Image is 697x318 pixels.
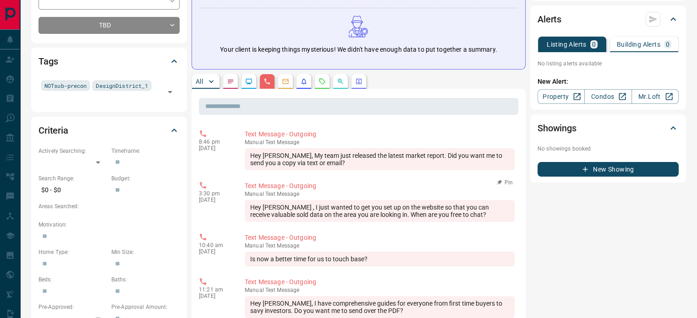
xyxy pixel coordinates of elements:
p: Pre-Approval Amount: [111,303,180,311]
p: 0 [592,41,596,48]
div: Tags [38,50,180,72]
svg: Notes [227,78,234,85]
p: 11:21 am [199,286,231,293]
span: NOTsub-precon [44,81,87,90]
div: TBD [38,17,180,34]
p: Budget: [111,174,180,183]
div: Hey [PERSON_NAME], My team just released the latest market report. Did you want me to send you a ... [245,148,515,170]
h2: Tags [38,54,58,69]
p: [DATE] [199,293,231,299]
p: Text Message [245,287,515,293]
p: Text Message - Outgoing [245,181,515,191]
button: Pin [492,178,518,187]
span: manual [245,287,264,293]
p: Text Message - Outgoing [245,277,515,287]
p: Building Alerts [617,41,660,48]
svg: Emails [282,78,289,85]
p: Text Message [245,243,515,249]
p: Text Message [245,139,515,146]
p: Baths: [111,275,180,284]
p: Min Size: [111,248,180,256]
p: Search Range: [38,174,107,183]
p: Areas Searched: [38,202,180,210]
p: Listing Alerts [547,41,587,48]
svg: Calls [263,78,271,85]
p: 8:46 pm [199,139,231,145]
p: Timeframe: [111,147,180,155]
p: Your client is keeping things mysterious! We didn't have enough data to put together a summary. [220,45,497,54]
div: Is now a better time for us to touch base? [245,252,515,266]
p: [DATE] [199,248,231,255]
p: Actively Searching: [38,147,107,155]
p: Beds: [38,275,107,284]
p: No showings booked [538,145,679,153]
p: Motivation: [38,221,180,229]
span: DesignDistrict_1 [96,81,148,90]
a: Property [538,89,585,104]
p: [DATE] [199,197,231,203]
div: Showings [538,117,679,139]
h2: Criteria [38,123,68,138]
span: manual [245,191,264,197]
p: Pre-Approved: [38,303,107,311]
svg: Requests [318,78,326,85]
button: Open [164,86,176,98]
h2: Showings [538,121,576,135]
p: No listing alerts available [538,59,679,68]
span: manual [245,139,264,146]
p: Text Message - Outgoing [245,233,515,243]
a: Mr.Loft [631,89,679,104]
svg: Opportunities [337,78,344,85]
p: All [196,78,203,85]
p: $0 - $0 [38,183,107,198]
div: Hey [PERSON_NAME] , I just wanted to get you set up on the website so that you can receive valuab... [245,200,515,222]
div: Hey [PERSON_NAME], I have comprehensive guides for everyone from first time buyers to savy invest... [245,296,515,318]
p: Home Type: [38,248,107,256]
svg: Lead Browsing Activity [245,78,252,85]
p: 3:30 pm [199,190,231,197]
div: Criteria [38,119,180,141]
button: New Showing [538,162,679,177]
span: manual [245,243,264,249]
p: [DATE] [199,145,231,151]
p: Text Message [245,191,515,197]
p: New Alert: [538,77,679,86]
a: Condos [584,89,631,104]
p: 10:40 am [199,242,231,248]
p: 0 [666,41,670,48]
svg: Listing Alerts [300,78,307,85]
div: Alerts [538,8,679,30]
svg: Agent Actions [355,78,362,85]
p: Text Message - Outgoing [245,129,515,139]
h2: Alerts [538,12,561,27]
